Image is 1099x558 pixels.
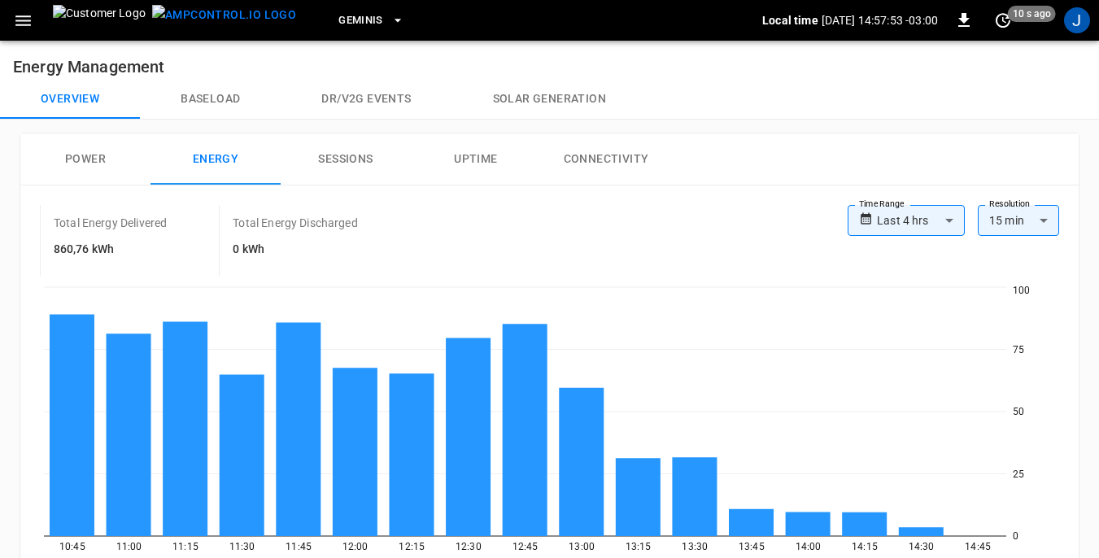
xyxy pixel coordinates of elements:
tspan: 13:15 [626,541,652,552]
div: 15 min [978,205,1059,236]
button: Dr/V2G events [281,80,451,119]
tspan: 10:45 [59,541,85,552]
tspan: 12:30 [456,541,482,552]
img: ampcontrol.io logo [152,5,296,25]
tspan: 14:45 [965,541,991,552]
tspan: 14:15 [852,541,878,552]
tspan: 13:45 [739,541,765,552]
tspan: 11:30 [229,541,255,552]
tspan: 75 [1013,344,1024,355]
tspan: 11:45 [286,541,312,552]
tspan: 11:00 [116,541,142,552]
label: Resolution [989,198,1030,211]
button: Connectivity [541,133,671,185]
button: Baseload [140,80,281,119]
tspan: 12:45 [512,541,539,552]
h6: 860,76 kWh [54,241,167,259]
tspan: 14:00 [796,541,822,552]
p: [DATE] 14:57:53 -03:00 [822,12,938,28]
tspan: 13:30 [682,541,708,552]
tspan: 100 [1013,285,1030,296]
button: Energy [150,133,281,185]
button: Geminis [332,5,411,37]
button: Uptime [411,133,541,185]
tspan: 50 [1013,406,1024,417]
div: profile-icon [1064,7,1090,33]
tspan: 14:30 [909,541,935,552]
tspan: 11:15 [172,541,198,552]
tspan: 12:00 [342,541,369,552]
p: Total Energy Discharged [233,215,357,231]
button: Solar generation [452,80,647,119]
tspan: 25 [1013,469,1024,480]
span: Geminis [338,11,383,30]
tspan: 0 [1013,530,1018,542]
img: Customer Logo [53,5,146,36]
div: Last 4 hrs [877,205,965,236]
tspan: 12:15 [399,541,425,552]
h6: 0 kWh [233,241,357,259]
tspan: 13:00 [569,541,595,552]
p: Local time [762,12,818,28]
label: Time Range [859,198,905,211]
button: Sessions [281,133,411,185]
span: 10 s ago [1008,6,1056,22]
button: Power [20,133,150,185]
button: set refresh interval [990,7,1016,33]
p: Total Energy Delivered [54,215,167,231]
